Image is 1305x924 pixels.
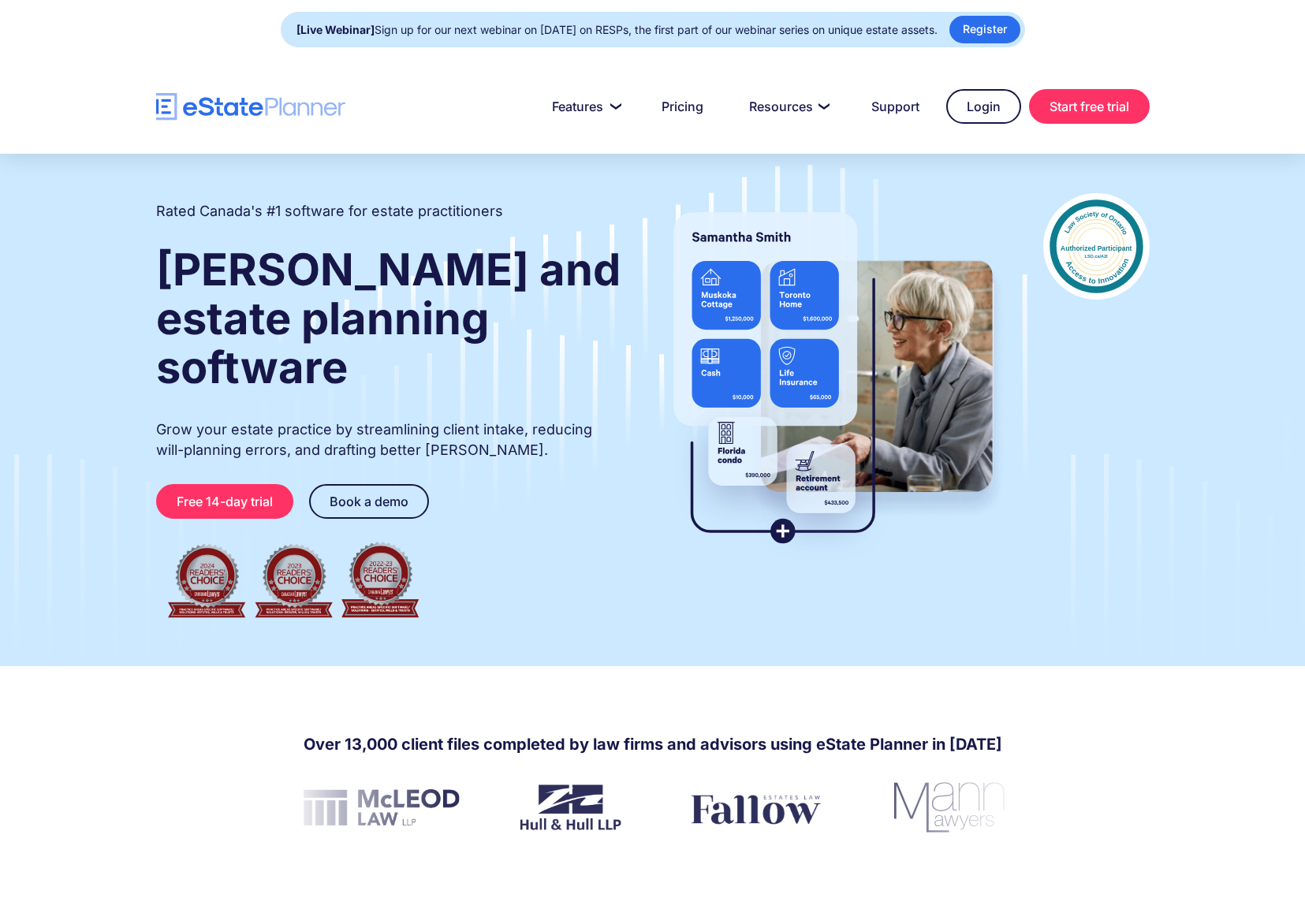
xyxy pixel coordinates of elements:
a: Start free trial [1029,89,1150,124]
h2: Rated Canada's #1 software for estate practitioners [156,201,503,222]
strong: [Live Webinar] [296,23,375,36]
a: Pricing [643,91,722,122]
a: home [156,93,345,121]
p: Grow your estate practice by streamlining client intake, reducing will-planning errors, and draft... [156,419,623,460]
a: Support [852,91,938,122]
div: Sign up for our next webinar on [DATE] on RESPs, the first part of our webinar series on unique e... [296,19,938,41]
a: Book a demo [309,484,429,519]
a: Login [946,89,1021,124]
a: Register [949,16,1020,43]
a: Free 14-day trial [156,484,293,519]
img: estate planner showing wills to their clients, using eState Planner, a leading estate planning so... [654,193,1012,564]
a: Resources [730,91,845,122]
strong: [PERSON_NAME] and estate planning software [156,243,621,394]
a: Features [533,91,635,122]
h4: Over 13,000 client files completed by law firms and advisors using eState Planner in [DATE] [304,733,1002,755]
